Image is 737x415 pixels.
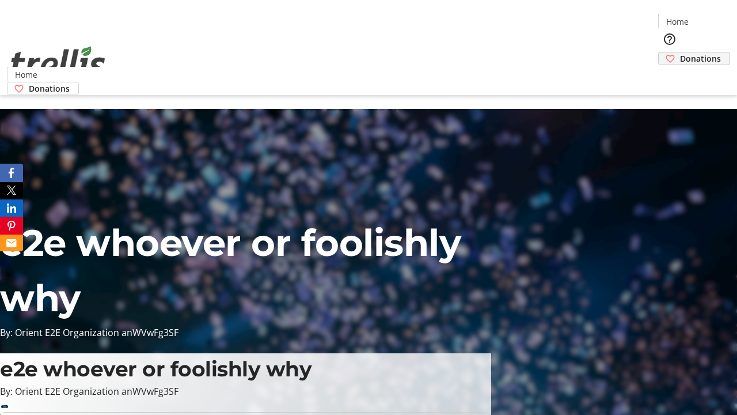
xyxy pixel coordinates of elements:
img: Orient E2E Organization anWVwFg3SF's Logo [7,33,109,91]
a: Home [7,69,44,81]
button: Cart [658,65,681,88]
a: Home [659,16,696,28]
button: Help [658,28,681,51]
span: Donations [680,52,721,65]
a: Donations [658,52,730,65]
a: Donations [7,82,79,95]
span: Donations [29,82,70,95]
span: Home [15,69,37,81]
span: Home [666,16,689,28]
